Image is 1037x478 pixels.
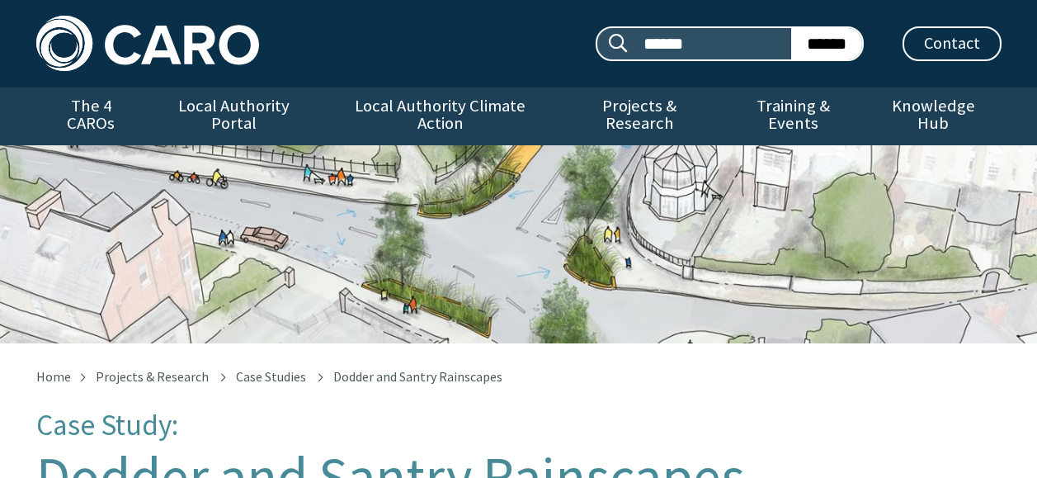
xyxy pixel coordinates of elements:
a: Training & Events [721,88,865,145]
a: Local Authority Climate Action [323,88,558,145]
a: Home [36,368,71,385]
a: Local Authority Portal [146,88,323,145]
a: Knowledge Hub [865,88,1001,145]
a: The 4 CAROs [36,88,146,145]
a: Contact [903,26,1002,61]
span: Dodder and Santry Rainscapes [333,368,502,385]
a: Case Studies [236,368,306,385]
img: Caro logo [36,16,259,71]
p: Case Study: [36,409,1002,442]
a: Projects & Research [558,88,721,145]
a: Projects & Research [96,368,209,385]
